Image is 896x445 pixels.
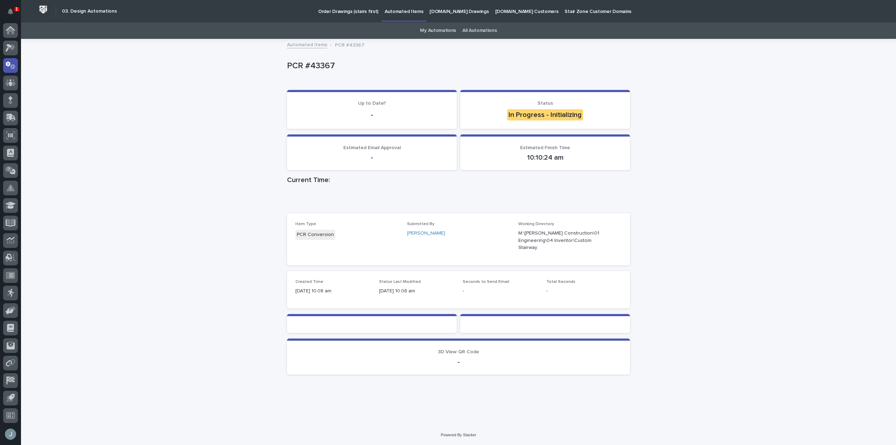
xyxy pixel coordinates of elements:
span: Working Directory [518,222,554,226]
iframe: Current Time: [287,187,630,213]
span: Estimated Email Approval [343,145,401,150]
a: All Automations [462,22,497,39]
h2: 03. Design Automations [62,8,117,14]
p: - [295,153,448,162]
div: In Progress - Initializing [507,109,583,120]
h1: Current Time: [287,176,630,184]
div: PCR Conversion [295,230,335,240]
span: Estimated Finish Time [520,145,570,150]
p: - [295,111,448,119]
span: Total Seconds [546,280,575,284]
span: Created Time [295,280,323,284]
a: Automated Items [287,40,327,48]
p: PCR #43367 [287,61,627,71]
span: Seconds to Send Email [463,280,509,284]
span: Item Type [295,222,316,226]
a: [PERSON_NAME] [407,230,445,237]
p: M:\[PERSON_NAME] Construction\01 Engineering\04 Inventor\Custom Stairway [518,230,605,251]
a: My Automations [420,22,456,39]
span: Status Last Modified [379,280,421,284]
a: Powered By Stacker [441,433,476,437]
img: Workspace Logo [37,3,50,16]
p: - [295,358,622,366]
span: Submitted By [407,222,434,226]
p: PCR #43367 [335,41,364,48]
p: 1 [15,7,18,12]
p: [DATE] 10:08 am [379,287,454,295]
button: users-avatar [3,427,18,441]
p: - [463,287,538,295]
p: 10:10:24 am [469,153,622,162]
span: Status [538,101,553,106]
p: [DATE] 10:08 am [295,287,371,295]
span: 3D View QR Code [438,349,479,354]
button: Notifications [3,4,18,19]
span: Up to Date? [358,101,386,106]
p: - [546,287,622,295]
div: Notifications1 [9,8,18,20]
